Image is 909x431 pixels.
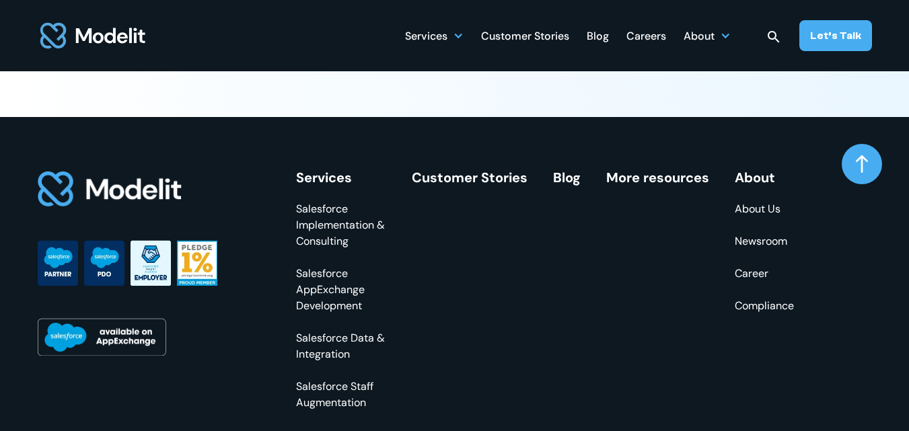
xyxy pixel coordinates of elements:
div: About [684,22,731,48]
a: Career [735,266,794,282]
div: Services [405,24,447,50]
a: More resources [606,169,709,186]
a: About Us [735,201,794,217]
img: footer logo [38,170,183,208]
div: Services [296,170,386,185]
a: Salesforce Staff Augmentation [296,379,386,411]
a: Compliance [735,298,794,314]
div: Services [405,22,464,48]
div: About [735,170,794,185]
a: Careers [626,22,666,48]
img: modelit logo [38,15,148,56]
div: Blog [587,24,609,50]
a: Salesforce Data & Integration [296,330,386,362]
div: Careers [626,24,666,50]
a: Let’s Talk [799,20,872,51]
img: arrow up [856,155,868,173]
a: home [38,15,148,56]
a: Salesforce AppExchange Development [296,266,386,314]
a: Blog [587,22,609,48]
a: Salesforce Implementation & Consulting [296,201,386,249]
div: Let’s Talk [810,28,861,43]
a: Customer Stories [412,169,528,186]
a: Blog [553,169,581,186]
div: Customer Stories [481,24,569,50]
a: Newsroom [735,233,794,249]
div: About [684,24,715,50]
a: Customer Stories [481,22,569,48]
